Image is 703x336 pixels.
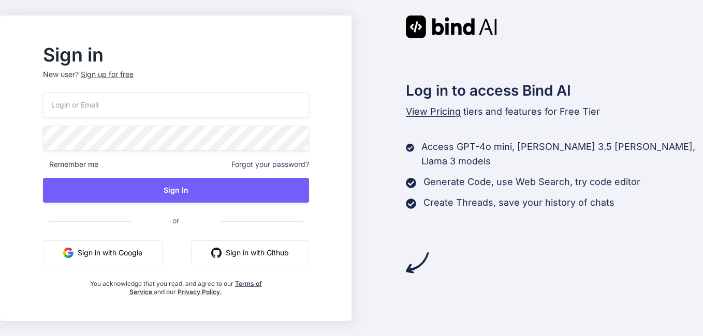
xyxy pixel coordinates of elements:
[421,140,703,169] p: Access GPT-4o mini, [PERSON_NAME] 3.5 [PERSON_NAME], Llama 3 models
[43,69,309,92] p: New user?
[43,92,309,117] input: Login or Email
[423,195,614,210] p: Create Threads, save your history of chats
[129,280,262,296] a: Terms of Service
[81,69,134,80] div: Sign up for free
[406,251,429,274] img: arrow
[63,248,74,258] img: google
[423,175,640,189] p: Generate Code, use Web Search, try code editor
[406,16,497,38] img: Bind AI logo
[231,159,309,170] span: Forgot your password?
[43,240,163,265] button: Sign in with Google
[43,178,309,203] button: Sign In
[406,106,461,117] span: View Pricing
[211,248,222,258] img: github
[406,80,703,101] h2: Log in to access Bind AI
[406,104,703,119] p: tiers and features for Free Tier
[131,208,221,233] span: or
[43,47,309,63] h2: Sign in
[43,159,98,170] span: Remember me
[191,240,309,265] button: Sign in with Github
[178,288,222,296] a: Privacy Policy.
[87,273,265,296] div: You acknowledge that you read, and agree to our and our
